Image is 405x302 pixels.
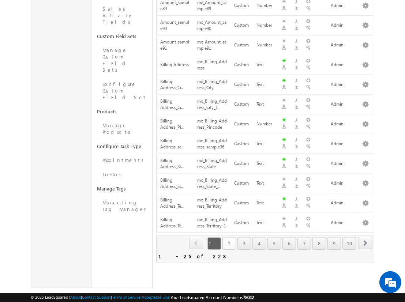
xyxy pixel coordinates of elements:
div: Text [256,61,274,69]
span: prev [190,237,203,249]
div: mx_Billing_Address [197,58,227,72]
a: Custom Field Sets [91,29,152,43]
span: Amount_sample90 [160,19,189,31]
div: Admin [331,22,353,29]
div: Admin [331,41,353,49]
span: 1 [207,237,221,250]
div: Admin [331,2,353,10]
div: Admin [331,101,353,108]
a: Contact Support [82,295,111,299]
div: Text [256,160,274,167]
div: mx_Billing_Address_City [197,78,227,92]
a: Manage Products [91,118,152,139]
div: Text [256,101,274,108]
div: Custom [234,160,249,167]
div: mx_Billing_Address_State [197,157,227,171]
textarea: Type your message and hit 'Enter' [10,68,134,219]
div: Admin [331,219,353,227]
div: Admin [331,61,353,69]
div: mx_Billing_Address_Territory [197,196,227,210]
div: mx_Amount_sample90 [197,19,227,33]
span: © 2025 LeadSquared | | | | | [31,294,254,301]
span: Billing Address_Te... [160,217,184,229]
span: next [359,237,372,249]
img: d_60004797649_company_0_60004797649 [12,38,31,48]
div: Custom [234,180,249,187]
div: Custom [234,101,249,108]
div: Number [256,41,274,49]
span: Billing Address_St... [160,177,184,189]
div: Text [256,81,274,88]
div: Custom [234,61,249,69]
a: 4 [252,237,266,250]
a: prev [190,238,203,249]
div: Number [256,120,274,128]
a: Acceptable Use [142,295,170,299]
div: Admin [331,81,353,88]
span: Billing Address_Ci... [160,79,184,90]
a: 2 [222,237,236,250]
div: Admin [331,120,353,128]
span: Billing Address_St... [160,158,184,169]
div: Admin [331,140,353,148]
div: Number [256,2,274,10]
div: Text [256,140,274,148]
div: Text [256,199,274,207]
div: 1 - 25 of 228 [158,252,228,260]
a: Appointments [91,153,152,167]
div: Custom [234,120,249,128]
a: 7 [297,237,311,250]
a: Terms of Service [112,295,141,299]
div: mx_Billing_Address_City_1 [197,98,227,112]
a: Sales Activity Fields [91,2,152,29]
div: mx_Billing_Address_sample36 [197,137,227,151]
span: Amount_sample91 [160,39,189,51]
div: Custom [234,199,249,207]
div: Chat with us now [38,38,123,48]
div: Number [256,22,274,29]
a: To-Dos [91,167,152,182]
div: Custom [234,140,249,148]
div: mx_Amount_sample91 [197,38,227,52]
div: mx_Billing_Address_State_1 [197,177,227,190]
a: 6 [282,237,296,250]
a: Manage Custom Field Sets [91,43,152,77]
a: Marketing Tag Manager [91,196,152,216]
a: 8 [312,237,326,250]
span: Billing Address_Pi... [160,118,184,130]
a: Configure Custom Field Set [91,77,152,105]
div: Admin [331,160,353,167]
a: 9 [327,237,341,250]
div: Custom [234,41,249,49]
span: Billing Address_Ci... [160,98,184,110]
div: Custom [234,219,249,227]
div: mx_Billing_Address_Territory_1 [197,216,227,230]
span: Your Leadsquared Account Number is [171,295,254,300]
div: Admin [331,180,353,187]
div: mx_Billing_Address_Pincode [197,117,227,131]
span: Billing Address [160,62,189,67]
span: Billing Address_Te... [160,197,184,209]
span: Billing Address_sa... [160,138,185,150]
div: Custom [234,81,249,88]
div: Text [256,219,274,227]
div: Custom [234,22,249,29]
a: Manage Tags [91,182,152,196]
a: next [359,238,372,249]
a: 3 [237,237,251,250]
a: 5 [267,237,281,250]
span: 78042 [243,295,254,300]
div: Admin [331,199,353,207]
div: Minimize live chat window [120,4,138,21]
a: Configure Task Type [91,139,152,153]
a: 10 [342,237,356,250]
a: Products [91,105,152,118]
em: Start Chat [100,225,133,235]
div: Custom [234,2,249,10]
a: About [71,295,81,299]
div: Text [256,180,274,187]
